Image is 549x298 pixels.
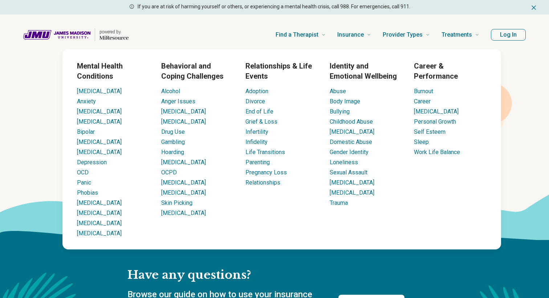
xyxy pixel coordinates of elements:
a: Alcohol [161,88,180,95]
a: [MEDICAL_DATA] [77,138,122,145]
a: Skin Picking [161,199,192,206]
p: If you are at risk of harming yourself or others, or experiencing a mental health crisis, call 98... [138,3,410,11]
a: Work Life Balance [414,149,460,156]
a: [MEDICAL_DATA] [77,108,122,115]
a: Sexual Assault [330,169,367,176]
a: Self Esteem [414,128,446,135]
button: Dismiss [530,3,537,12]
h3: Career & Performance [414,61,487,81]
a: Pregnancy Loss [245,169,287,176]
a: Anxiety [77,98,96,105]
a: Life Transitions [245,149,285,156]
a: [MEDICAL_DATA] [77,230,122,237]
a: [MEDICAL_DATA] [161,118,206,125]
h3: Relationships & Life Events [245,61,318,81]
a: [MEDICAL_DATA] [77,118,122,125]
button: Log In [491,29,526,41]
a: [MEDICAL_DATA] [330,189,374,196]
span: Find a Therapist [276,30,318,40]
h3: Behavioral and Coping Challenges [161,61,234,81]
a: Relationships [245,179,280,186]
a: Gender Identity [330,149,369,156]
a: Career [414,98,431,105]
a: Divorce [245,98,265,105]
a: [MEDICAL_DATA] [77,210,122,216]
a: Trauma [330,199,348,206]
a: [MEDICAL_DATA] [414,108,459,115]
a: Gambling [161,138,185,145]
div: Find a Therapist [19,49,545,249]
a: Drug Use [161,128,185,135]
a: Domestic Abuse [330,138,372,145]
a: Grief & Loss [245,118,277,125]
a: [MEDICAL_DATA] [330,128,374,135]
a: [MEDICAL_DATA] [77,149,122,156]
a: Home page [23,23,129,46]
a: [MEDICAL_DATA] [77,88,122,95]
a: Insurance [337,20,371,49]
a: Infertility [245,128,268,135]
a: Parenting [245,159,270,166]
span: Provider Types [383,30,423,40]
a: Anger Issues [161,98,195,105]
a: [MEDICAL_DATA] [330,179,374,186]
a: Depression [77,159,107,166]
a: Adoption [245,88,268,95]
h3: Mental Health Conditions [77,61,150,81]
a: [MEDICAL_DATA] [161,179,206,186]
a: [MEDICAL_DATA] [77,220,122,227]
a: OCD [77,169,89,176]
a: Phobias [77,189,98,196]
p: powered by [99,29,129,35]
a: Childhood Abuse [330,118,373,125]
a: Burnout [414,88,433,95]
span: Insurance [337,30,364,40]
a: Provider Types [383,20,430,49]
a: [MEDICAL_DATA] [161,108,206,115]
a: [MEDICAL_DATA] [161,159,206,166]
a: [MEDICAL_DATA] [161,189,206,196]
a: Treatments [442,20,479,49]
a: Find a Therapist [276,20,326,49]
a: Bullying [330,108,350,115]
h3: Identity and Emotional Wellbeing [330,61,402,81]
a: Loneliness [330,159,358,166]
span: Treatments [442,30,472,40]
a: Personal Growth [414,118,456,125]
a: End of Life [245,108,273,115]
a: Panic [77,179,91,186]
h2: Have any questions? [127,268,404,283]
a: OCPD [161,169,177,176]
a: Sleep [414,138,429,145]
a: Infidelity [245,138,268,145]
a: Bipolar [77,128,95,135]
a: [MEDICAL_DATA] [161,210,206,216]
a: Hoarding [161,149,184,156]
a: Body Image [330,98,360,105]
a: Abuse [330,88,346,95]
a: [MEDICAL_DATA] [77,199,122,206]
